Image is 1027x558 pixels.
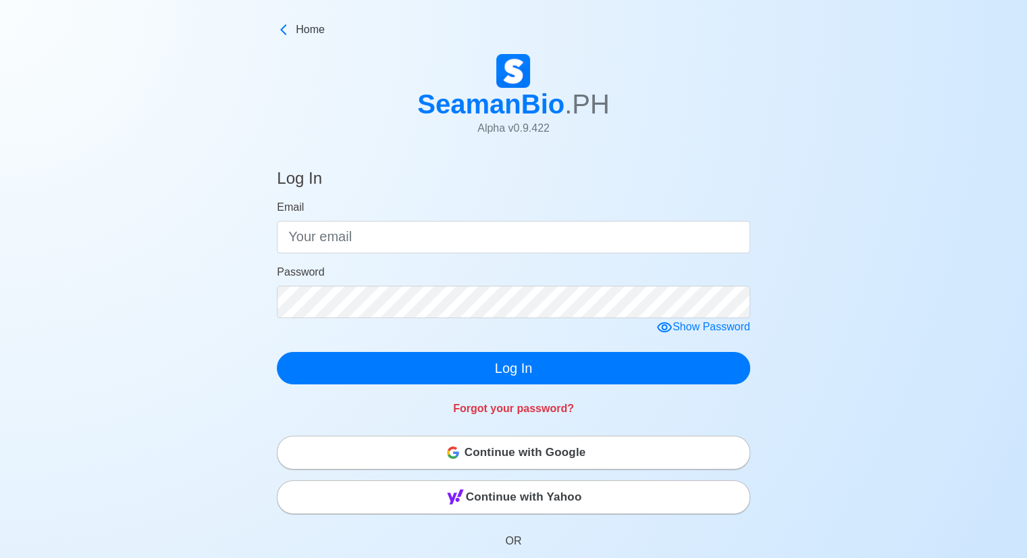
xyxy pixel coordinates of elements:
[296,22,325,38] span: Home
[417,120,610,136] p: Alpha v 0.9.422
[417,88,610,120] h1: SeamanBio
[277,517,750,555] p: OR
[277,352,750,384] button: Log In
[277,22,750,38] a: Home
[277,480,750,514] button: Continue with Yahoo
[465,439,586,466] span: Continue with Google
[277,201,304,213] span: Email
[453,403,574,414] a: Forgot your password?
[496,54,530,88] img: Logo
[417,54,610,147] a: SeamanBio.PHAlpha v0.9.422
[466,484,582,511] span: Continue with Yahoo
[656,319,750,336] div: Show Password
[277,221,750,253] input: Your email
[277,436,750,470] button: Continue with Google
[277,169,322,194] h4: Log In
[564,89,610,119] span: .PH
[277,266,324,278] span: Password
